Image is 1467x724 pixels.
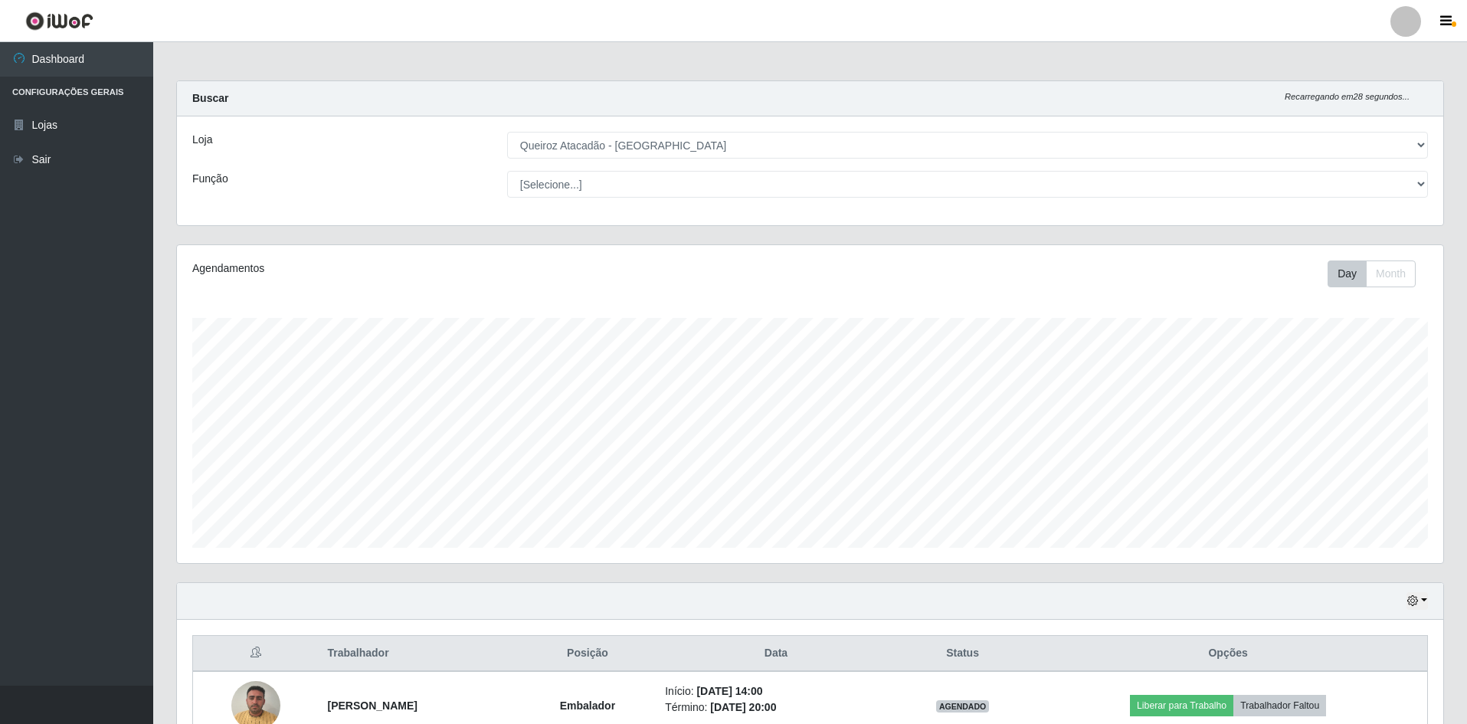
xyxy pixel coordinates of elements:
[656,636,896,672] th: Data
[560,699,615,712] strong: Embalador
[896,636,1030,672] th: Status
[1366,260,1416,287] button: Month
[192,132,212,148] label: Loja
[192,260,694,277] div: Agendamentos
[710,701,776,713] time: [DATE] 20:00
[665,699,887,716] li: Término:
[1029,636,1427,672] th: Opções
[1233,695,1326,716] button: Trabalhador Faltou
[665,683,887,699] li: Início:
[1328,260,1416,287] div: First group
[1328,260,1367,287] button: Day
[1285,92,1410,101] i: Recarregando em 28 segundos...
[192,171,228,187] label: Função
[25,11,93,31] img: CoreUI Logo
[936,700,990,713] span: AGENDADO
[318,636,519,672] th: Trabalhador
[1328,260,1428,287] div: Toolbar with button groups
[327,699,417,712] strong: [PERSON_NAME]
[519,636,657,672] th: Posição
[696,685,762,697] time: [DATE] 14:00
[192,92,228,104] strong: Buscar
[1130,695,1233,716] button: Liberar para Trabalho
